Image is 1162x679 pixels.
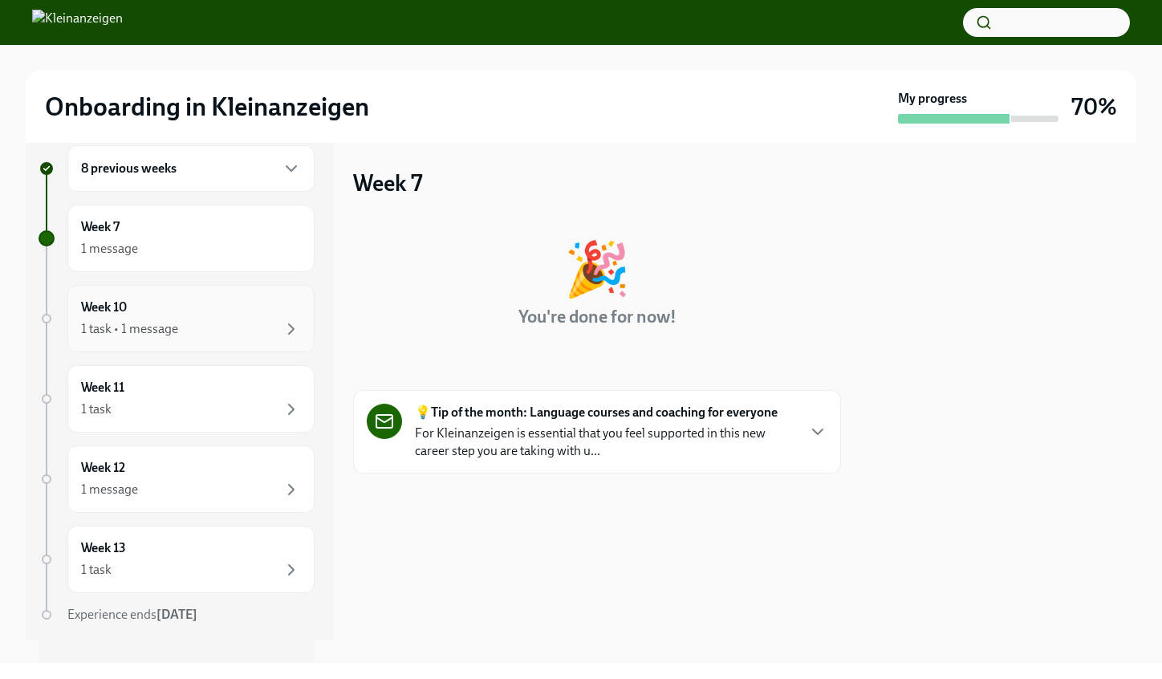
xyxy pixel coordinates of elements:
[39,526,315,593] a: Week 131 task
[39,205,315,272] a: Week 71 message
[81,561,112,579] div: 1 task
[81,459,125,477] h6: Week 12
[898,90,967,108] strong: My progress
[81,379,124,396] h6: Week 11
[39,285,315,352] a: Week 101 task • 1 message
[39,365,315,433] a: Week 111 task
[353,169,423,197] h3: Week 7
[81,400,112,418] div: 1 task
[518,305,676,329] h4: You're done for now!
[81,218,120,236] h6: Week 7
[1071,92,1117,121] h3: 70%
[81,299,127,316] h6: Week 10
[67,607,197,622] span: Experience ends
[81,160,177,177] h6: 8 previous weeks
[81,240,138,258] div: 1 message
[67,145,315,192] div: 8 previous weeks
[81,539,126,557] h6: Week 13
[81,481,138,498] div: 1 message
[39,445,315,513] a: Week 121 message
[32,10,123,35] img: Kleinanzeigen
[415,404,778,421] strong: 💡Tip of the month: Language courses and coaching for everyone
[156,607,197,622] strong: [DATE]
[45,91,369,123] h2: Onboarding in Kleinanzeigen
[81,320,178,338] div: 1 task • 1 message
[564,242,630,295] div: 🎉
[415,425,795,460] p: For Kleinanzeigen is essential that you feel supported in this new career step you are taking wit...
